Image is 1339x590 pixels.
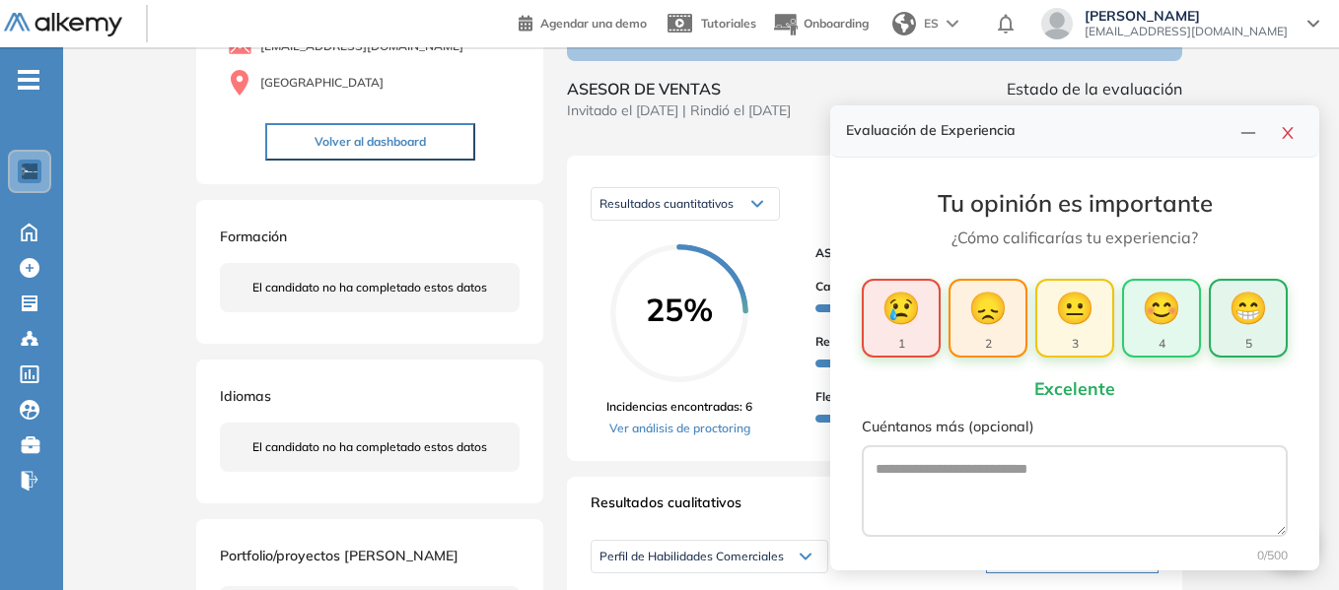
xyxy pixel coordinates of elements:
[898,335,905,353] span: 1
[804,16,869,31] span: Onboarding
[606,420,752,437] a: Ver análisis de proctoring
[846,122,1233,139] h4: Evaluación de Experiencia
[1280,125,1296,141] span: close
[220,547,458,564] span: Portfolio/proyectos [PERSON_NAME]
[862,189,1288,218] h3: Tu opinión es importante
[519,10,647,33] a: Agendar una demo
[1272,117,1304,145] button: close
[1240,125,1256,141] span: line
[599,196,734,211] span: Resultados cuantitativos
[862,375,1288,385] div: Excelente
[1233,117,1264,145] button: line
[968,284,1008,331] span: 😞
[1122,279,1201,358] button: 😊4
[260,74,384,92] span: [GEOGRAPHIC_DATA]
[924,15,939,33] span: ES
[1072,335,1079,353] span: 3
[540,16,647,31] span: Agendar una demo
[599,549,784,564] span: Perfil de Habilidades Comerciales
[1209,279,1288,358] button: 😁5
[220,387,271,405] span: Idiomas
[815,278,1025,295] span: Capacidad de Aprendizaje en Adultos
[881,284,921,331] span: 😢
[1055,284,1094,331] span: 😐
[567,77,791,100] span: ASESOR DE VENTAS
[862,279,941,358] button: 😢1
[252,279,487,296] span: El candidato no ha completado estos datos
[610,294,748,325] span: 25%
[1007,77,1182,100] span: Estado de la evaluación
[892,12,916,35] img: world
[1159,335,1165,353] span: 4
[985,335,992,353] span: 2
[18,78,39,82] i: -
[1085,24,1288,39] span: [EMAIL_ADDRESS][DOMAIN_NAME]
[862,547,1288,564] div: 0 /500
[252,438,487,456] span: El candidato no ha completado estos datos
[591,492,741,524] span: Resultados cualitativos
[1085,8,1288,24] span: [PERSON_NAME]
[22,164,37,179] img: https://assets.alkemy.org/workspaces/1802/d452bae4-97f6-47ab-b3bf-1c40240bc960.jpg
[815,333,875,351] span: Resiliencia
[862,417,1288,438] label: Cuéntanos más (opcional)
[862,226,1288,249] p: ¿Cómo calificarías tu experiencia?
[220,228,287,245] span: Formación
[567,100,791,121] span: Invitado el [DATE] | Rindió el [DATE]
[701,16,756,31] span: Tutoriales
[4,13,122,37] img: Logo
[947,20,958,28] img: arrow
[772,3,869,45] button: Onboarding
[606,398,752,416] span: Incidencias encontradas: 6
[265,123,475,161] button: Volver al dashboard
[815,388,924,406] span: Flexibilidad Laboral
[815,244,1143,262] span: ASESOR DE VENTAS
[1245,335,1252,353] span: 5
[1035,279,1114,358] button: 😐3
[1142,284,1181,331] span: 😊
[1229,284,1268,331] span: 😁
[949,279,1027,358] button: 😞2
